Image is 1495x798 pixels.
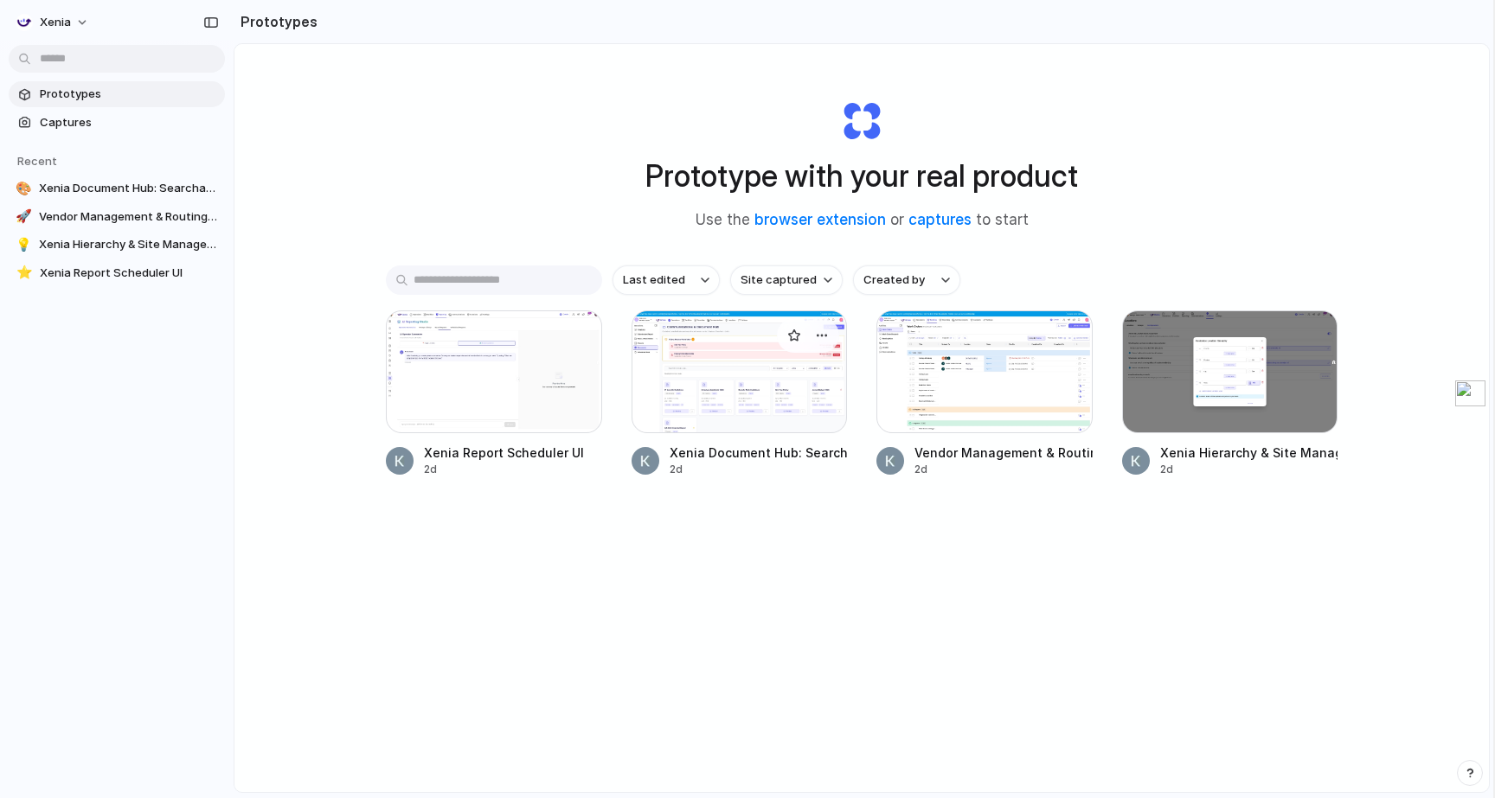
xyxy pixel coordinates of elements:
[39,236,218,253] span: Xenia Hierarchy & Site Management
[40,265,218,282] span: Xenia Report Scheduler UI
[16,265,33,282] div: ⭐
[39,180,218,197] span: Xenia Document Hub: Searchable, Role-Based Access
[696,209,1029,232] span: Use the or to start
[386,310,602,477] a: Xenia Report Scheduler UIXenia Report Scheduler UI2d
[424,462,584,477] div: 2d
[914,444,1093,462] div: Vendor Management & Routing System
[9,176,225,201] a: 🎨Xenia Document Hub: Searchable, Role-Based Access
[863,271,925,289] span: Created by
[9,9,98,36] button: Xenia
[632,310,848,477] a: Xenia Document Hub: Searchable, Role-Based AccessXenia Document Hub: Searchable, Role-Based Access2d
[40,14,71,31] span: Xenia
[9,232,225,258] a: 💡Xenia Hierarchy & Site Management
[16,236,32,253] div: 💡
[40,86,218,103] span: Prototypes
[16,208,32,226] div: 🚀
[17,154,57,168] span: Recent
[741,271,817,289] span: Site captured
[623,271,685,289] span: Last edited
[613,265,720,295] button: Last edited
[1122,310,1338,477] a: Xenia Hierarchy & Site ManagementXenia Hierarchy & Site Management2d
[645,153,1078,199] h1: Prototype with your real product
[9,204,225,230] a: 🚀Vendor Management & Routing System
[9,260,225,286] a: ⭐Xenia Report Scheduler UI
[730,265,843,295] button: Site captured
[914,462,1093,477] div: 2d
[1160,444,1338,462] div: Xenia Hierarchy & Site Management
[876,310,1093,477] a: Vendor Management & Routing SystemVendor Management & Routing System2d
[16,180,32,197] div: 🎨
[9,110,225,136] a: Captures
[853,265,960,295] button: Created by
[908,211,972,228] a: captures
[670,462,848,477] div: 2d
[234,11,318,32] h2: Prototypes
[40,114,218,131] span: Captures
[424,444,584,462] div: Xenia Report Scheduler UI
[1160,462,1338,477] div: 2d
[670,444,848,462] div: Xenia Document Hub: Searchable, Role-Based Access
[9,81,225,107] a: Prototypes
[754,211,886,228] a: browser extension
[39,208,218,226] span: Vendor Management & Routing System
